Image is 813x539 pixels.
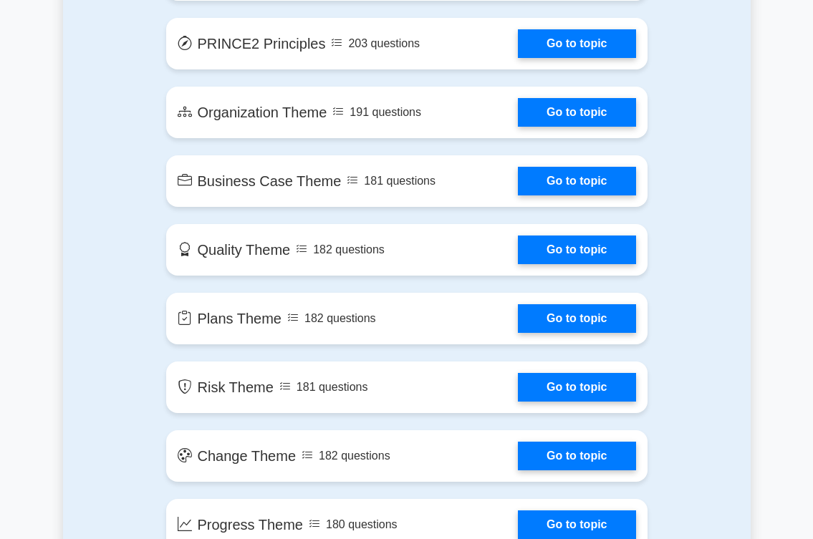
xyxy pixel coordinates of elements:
a: Go to topic [518,304,635,333]
a: Go to topic [518,442,635,470]
a: Go to topic [518,98,635,127]
a: Go to topic [518,167,635,195]
a: Go to topic [518,29,635,58]
a: Go to topic [518,235,635,264]
a: Go to topic [518,373,635,402]
a: Go to topic [518,510,635,539]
